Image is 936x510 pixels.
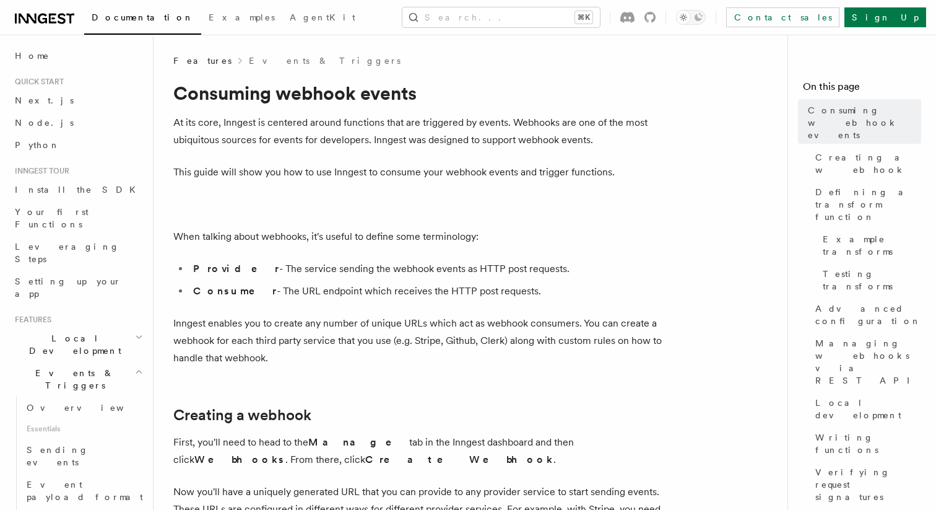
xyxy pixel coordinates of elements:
[10,178,145,201] a: Install the SDK
[15,95,74,105] span: Next.js
[815,302,921,327] span: Advanced configuration
[15,118,74,128] span: Node.js
[173,434,669,468] p: First, you'll need to head to the tab in the Inngest dashboard and then click . From there, click .
[22,397,145,419] a: Overview
[810,146,921,181] a: Creating a webhook
[10,332,135,357] span: Local Development
[27,403,154,413] span: Overview
[818,263,921,297] a: Testing transforms
[810,332,921,392] a: Managing webhooks via REST API
[84,4,201,35] a: Documentation
[27,445,89,467] span: Sending events
[815,397,921,421] span: Local development
[10,315,51,325] span: Features
[10,89,145,112] a: Next.js
[193,263,279,275] strong: Provider
[189,283,669,300] li: - The URL endpoint which receives the HTTP post requests.
[27,480,143,502] span: Event payload format
[10,327,145,362] button: Local Development
[575,11,592,24] kbd: ⌘K
[92,12,194,22] span: Documentation
[10,134,145,156] a: Python
[308,436,409,448] strong: Manage
[10,166,69,176] span: Inngest tour
[15,140,60,150] span: Python
[823,233,921,258] span: Example transforms
[365,454,553,465] strong: Create Webhook
[803,79,921,99] h4: On this page
[810,297,921,332] a: Advanced configuration
[818,228,921,263] a: Example transforms
[282,4,363,33] a: AgentKit
[808,104,921,141] span: Consuming webhook events
[10,270,145,305] a: Setting up your app
[15,276,121,299] span: Setting up your app
[173,315,669,367] p: Inngest enables you to create any number of unique URLs which act as webhook consumers. You can c...
[10,45,145,67] a: Home
[810,426,921,461] a: Writing functions
[15,185,143,195] span: Install the SDK
[249,55,401,67] a: Events & Triggers
[815,151,921,176] span: Creating a webhook
[10,77,64,87] span: Quick start
[173,82,669,104] h1: Consuming webhook events
[10,235,145,270] a: Leveraging Steps
[810,181,921,228] a: Defining a transform function
[815,337,921,387] span: Managing webhooks via REST API
[173,114,669,149] p: At its core, Inngest is centered around functions that are triggered by events. Webhooks are one ...
[10,367,135,392] span: Events & Triggers
[810,392,921,426] a: Local development
[810,461,921,508] a: Verifying request signatures
[676,10,706,25] button: Toggle dark mode
[15,207,89,229] span: Your first Functions
[815,431,921,456] span: Writing functions
[173,164,669,181] p: This guide will show you how to use Inngest to consume your webhook events and trigger functions.
[22,419,145,439] span: Essentials
[803,99,921,146] a: Consuming webhook events
[10,201,145,235] a: Your first Functions
[402,7,600,27] button: Search...⌘K
[22,473,145,508] a: Event payload format
[815,186,921,223] span: Defining a transform function
[10,112,145,134] a: Node.js
[194,454,285,465] strong: Webhooks
[201,4,282,33] a: Examples
[10,362,145,397] button: Events & Triggers
[815,466,921,503] span: Verifying request signatures
[173,407,311,424] a: Creating a webhook
[173,55,232,67] span: Features
[726,7,839,27] a: Contact sales
[193,285,277,297] strong: Consumer
[15,242,119,264] span: Leveraging Steps
[22,439,145,473] a: Sending events
[15,50,50,62] span: Home
[844,7,926,27] a: Sign Up
[823,268,921,292] span: Testing transforms
[209,12,275,22] span: Examples
[290,12,355,22] span: AgentKit
[189,260,669,278] li: - The service sending the webhook events as HTTP post requests.
[173,228,669,245] p: When talking about webhooks, it's useful to define some terminology:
